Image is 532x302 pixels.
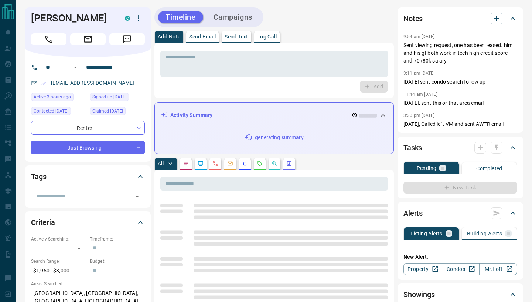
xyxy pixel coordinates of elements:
p: Listing Alerts [410,231,443,236]
div: Just Browsing [31,141,145,154]
h2: Criteria [31,217,55,228]
button: Timeline [158,11,203,23]
p: Timeframe: [90,236,145,242]
svg: Calls [212,161,218,167]
button: Open [132,191,142,202]
p: Budget: [90,258,145,265]
div: Thu Aug 07 2025 [31,107,86,117]
h2: Showings [403,289,435,301]
div: Fri Aug 15 2025 [31,93,86,103]
p: generating summary [255,134,303,141]
div: condos.ca [125,16,130,21]
p: 11:44 am [DATE] [403,92,437,97]
h2: Tags [31,171,46,182]
button: Open [71,63,80,72]
svg: Agent Actions [286,161,292,167]
p: 3:11 pm [DATE] [403,71,435,76]
span: Message [109,33,145,45]
div: Alerts [403,204,517,222]
h2: Alerts [403,207,423,219]
p: Pending [417,165,437,171]
svg: Email Verified [41,81,46,86]
h2: Tasks [403,142,422,154]
p: Send Email [189,34,216,39]
span: Signed up [DATE] [92,93,126,101]
p: Log Call [257,34,277,39]
p: Send Text [225,34,248,39]
a: Mr.Loft [479,263,517,275]
svg: Opportunities [272,161,277,167]
div: Wed May 28 2025 [90,93,145,103]
div: Activity Summary [161,108,388,122]
p: [DATE], Called left VM and sent AWTR email [403,120,517,128]
p: [DATE] sent condo search follow up [403,78,517,86]
a: Condos [441,263,479,275]
svg: Notes [183,161,189,167]
p: $1,950 - $3,000 [31,265,86,277]
p: Search Range: [31,258,86,265]
p: 9:54 am [DATE] [403,34,435,39]
div: Tasks [403,139,517,157]
div: Criteria [31,214,145,231]
span: Call [31,33,66,45]
p: Activity Summary [170,111,212,119]
span: Contacted [DATE] [34,107,68,115]
button: Campaigns [206,11,260,23]
svg: Lead Browsing Activity [198,161,204,167]
span: Active 3 hours ago [34,93,71,101]
div: Renter [31,121,145,135]
div: Tags [31,168,145,185]
a: [EMAIL_ADDRESS][DOMAIN_NAME] [51,80,134,86]
p: Completed [476,166,502,171]
span: Claimed [DATE] [92,107,123,115]
div: Wed Jun 04 2025 [90,107,145,117]
p: Areas Searched: [31,281,145,287]
svg: Emails [227,161,233,167]
a: Property [403,263,441,275]
p: [DATE], sent this or that area email [403,99,517,107]
span: Email [70,33,106,45]
p: All [158,161,164,166]
p: 3:30 pm [DATE] [403,113,435,118]
p: New Alert: [403,253,517,261]
h2: Notes [403,13,423,24]
p: Building Alerts [467,231,502,236]
svg: Requests [257,161,263,167]
p: Actively Searching: [31,236,86,242]
p: Add Note [158,34,180,39]
p: Sent viewing request, one has been leased. him and his gf both work in tech high credit score and... [403,41,517,65]
div: Notes [403,10,517,27]
svg: Listing Alerts [242,161,248,167]
h1: [PERSON_NAME] [31,12,114,24]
